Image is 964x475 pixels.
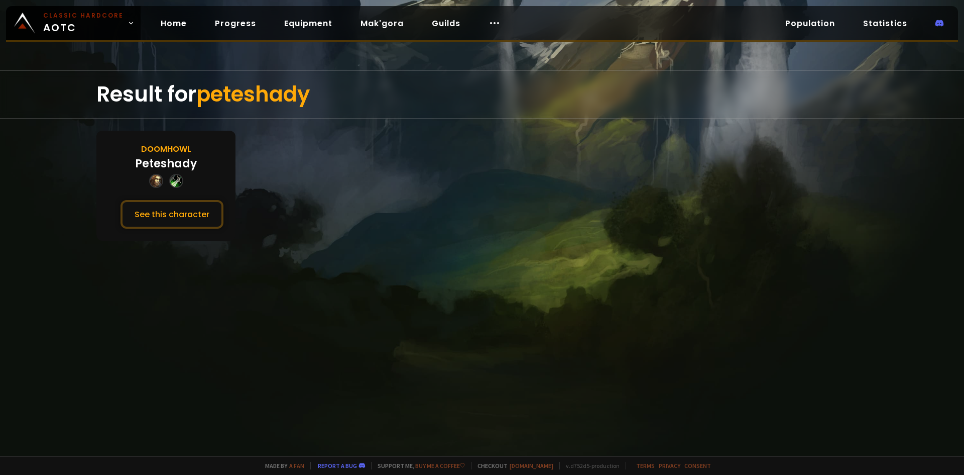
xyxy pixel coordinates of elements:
[471,462,553,469] span: Checkout
[371,462,465,469] span: Support me,
[659,462,680,469] a: Privacy
[855,13,915,34] a: Statistics
[207,13,264,34] a: Progress
[559,462,620,469] span: v. d752d5 - production
[318,462,357,469] a: Report a bug
[96,71,868,118] div: Result for
[352,13,412,34] a: Mak'gora
[196,79,310,109] span: peteshady
[415,462,465,469] a: Buy me a coffee
[777,13,843,34] a: Population
[259,462,304,469] span: Made by
[43,11,124,35] span: AOTC
[276,13,340,34] a: Equipment
[43,11,124,20] small: Classic Hardcore
[636,462,655,469] a: Terms
[153,13,195,34] a: Home
[684,462,711,469] a: Consent
[289,462,304,469] a: a fan
[120,200,223,229] button: See this character
[141,143,191,155] div: Doomhowl
[6,6,141,40] a: Classic HardcoreAOTC
[424,13,468,34] a: Guilds
[135,155,197,172] div: Peteshady
[510,462,553,469] a: [DOMAIN_NAME]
